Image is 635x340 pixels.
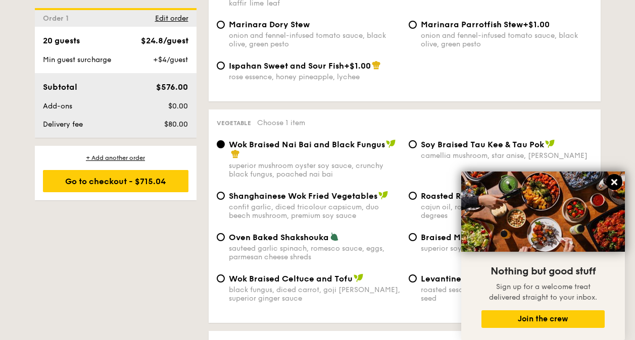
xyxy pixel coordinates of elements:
input: Braised Mushroom & Broccolisuperior soy sauce, garlic, tricolour capsicum [409,233,417,241]
input: Wok Braised Nai Bai and Black Fungussuperior mushroom oyster soy sauce, crunchy black fungus, poa... [217,140,225,148]
span: Choose 1 item [257,119,305,127]
input: Roasted Rainbow Vegetablescajun oil, roasted assorted vegetables at 250 degrees [409,192,417,200]
span: Delivery fee [43,120,83,129]
input: Marinara Parrotfish Stew+$1.00onion and fennel-infused tomato sauce, black olive, green pesto [409,21,417,29]
input: Marinara Dory Stewonion and fennel-infused tomato sauce, black olive, green pesto [217,21,225,29]
img: icon-vegan.f8ff3823.svg [386,139,396,148]
div: black fungus, diced carrot, goji [PERSON_NAME], superior ginger sauce [229,286,401,303]
span: Vegetable [217,120,251,127]
div: cajun oil, roasted assorted vegetables at 250 degrees [421,203,593,220]
span: +$4/guest [153,55,188,64]
input: Ispahan Sweet and Sour Fish+$1.00rose essence, honey pineapple, lychee [217,62,225,70]
span: Wok Braised Nai Bai and Black Fungus [229,140,385,149]
span: Ispahan Sweet and Sour Fish [229,61,344,71]
img: DSC07876-Edit02-Large.jpeg [461,172,625,252]
span: Nothing but good stuff [491,265,596,277]
img: icon-vegan.f8ff3823.svg [378,191,388,200]
span: Marinara Dory Stew [229,20,310,29]
div: onion and fennel-infused tomato sauce, black olive, green pesto [421,31,593,48]
span: +$1.00 [344,61,371,71]
span: Edit order [155,14,188,23]
span: Subtotal [43,82,77,92]
span: $0.00 [168,102,188,110]
span: Order 1 [43,14,73,23]
span: Shanghainese Wok Fried Vegetables [229,191,377,201]
span: Braised Mushroom & Broccoli [421,233,539,242]
span: Oven Baked Shakshouka [229,233,329,242]
span: Sign up for a welcome treat delivered straight to your inbox. [489,282,597,302]
div: 20 guests [43,35,80,47]
img: icon-vegetarian.fe4039eb.svg [330,232,339,241]
span: $576.00 [156,82,188,92]
div: + Add another order [43,154,188,162]
input: Oven Baked Shakshoukasauteed garlic spinach, romesco sauce, eggs, parmesan cheese shreds [217,233,225,241]
button: Join the crew [481,310,605,328]
div: superior mushroom oyster soy sauce, crunchy black fungus, poached nai bai [229,161,401,179]
img: icon-chef-hat.a58ddaea.svg [231,149,240,158]
span: ⁠Soy Braised Tau Kee & Tau Pok [421,140,544,149]
span: +$1.00 [523,20,550,29]
img: icon-chef-hat.a58ddaea.svg [372,61,381,70]
span: Marinara Parrotfish Stew [421,20,523,29]
div: confit garlic, diced tricolour capsicum, duo beech mushroom, premium soy sauce [229,203,401,220]
div: Go to checkout - $715.04 [43,170,188,192]
button: Close [606,174,622,190]
span: Levantine Cauliflower and Hummus [421,274,567,284]
input: Shanghainese Wok Fried Vegetablesconfit garlic, diced tricolour capsicum, duo beech mushroom, pre... [217,192,225,200]
div: roasted sesame paste, pink peppercorn, fennel seed [421,286,593,303]
img: icon-vegan.f8ff3823.svg [545,139,555,148]
input: Wok Braised Celtuce and Tofublack fungus, diced carrot, goji [PERSON_NAME], superior ginger sauce [217,274,225,282]
span: Min guest surcharge [43,55,111,64]
div: camellia mushroom, star anise, [PERSON_NAME] [421,151,593,160]
div: superior soy sauce, garlic, tricolour capsicum [421,244,593,253]
div: rose essence, honey pineapple, lychee [229,73,401,81]
input: Levantine Cauliflower and Hummusroasted sesame paste, pink peppercorn, fennel seed [409,274,417,282]
span: Roasted Rainbow Vegetables [421,191,539,201]
div: sauteed garlic spinach, romesco sauce, eggs, parmesan cheese shreds [229,244,401,261]
img: icon-vegan.f8ff3823.svg [354,273,364,282]
span: Wok Braised Celtuce and Tofu [229,274,353,284]
div: $24.8/guest [141,35,188,47]
input: ⁠Soy Braised Tau Kee & Tau Pokcamellia mushroom, star anise, [PERSON_NAME] [409,140,417,148]
span: $80.00 [164,120,188,129]
span: Add-ons [43,102,72,110]
div: onion and fennel-infused tomato sauce, black olive, green pesto [229,31,401,48]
